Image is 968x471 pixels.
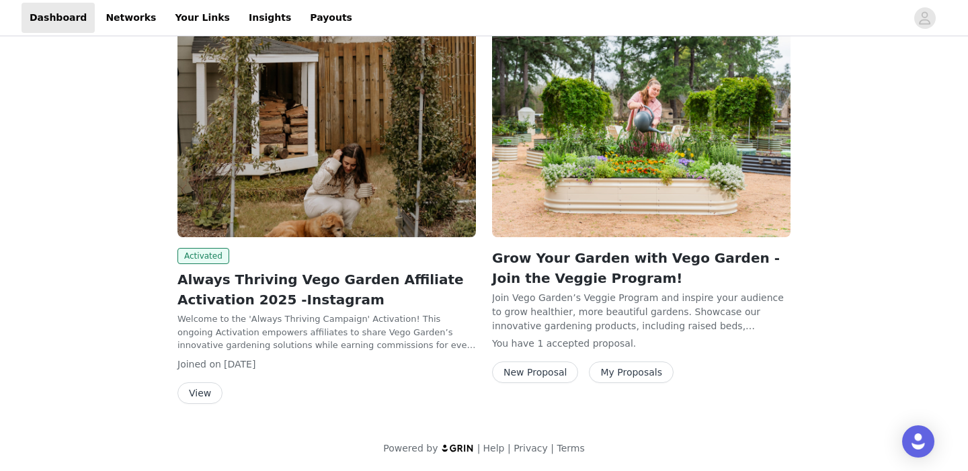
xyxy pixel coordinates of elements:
[177,382,223,404] button: View
[177,248,229,264] span: Activated
[22,3,95,33] a: Dashboard
[514,443,548,454] a: Privacy
[492,291,791,331] p: Join Vego Garden’s Veggie Program and inspire your audience to grow healthier, more beautiful gar...
[302,3,360,33] a: Payouts
[177,388,223,398] a: View
[492,248,791,288] h2: Grow Your Garden with Vego Garden - Join the Veggie Program!
[902,425,934,458] div: Open Intercom Messenger
[557,443,584,454] a: Terms
[177,359,221,370] span: Joined on
[918,7,931,29] div: avatar
[492,337,791,351] p: You have 1 accepted proposal .
[589,361,674,383] button: My Proposals
[177,312,476,352] p: Welcome to the 'Always Thriving Campaign' Activation! This ongoing Activation empowers affiliates...
[441,443,475,452] img: logo
[97,3,164,33] a: Networks
[508,443,511,454] span: |
[551,443,554,454] span: |
[492,361,578,383] button: New Proposal
[224,359,255,370] span: [DATE]
[477,443,481,454] span: |
[492,13,791,237] img: Vego Garden
[241,3,299,33] a: Insights
[483,443,505,454] a: Help
[383,443,438,454] span: Powered by
[177,269,476,310] h2: Always Thriving Vego Garden Affiliate Activation 2025 -Instagram
[167,3,238,33] a: Your Links
[177,13,476,237] img: Vego Garden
